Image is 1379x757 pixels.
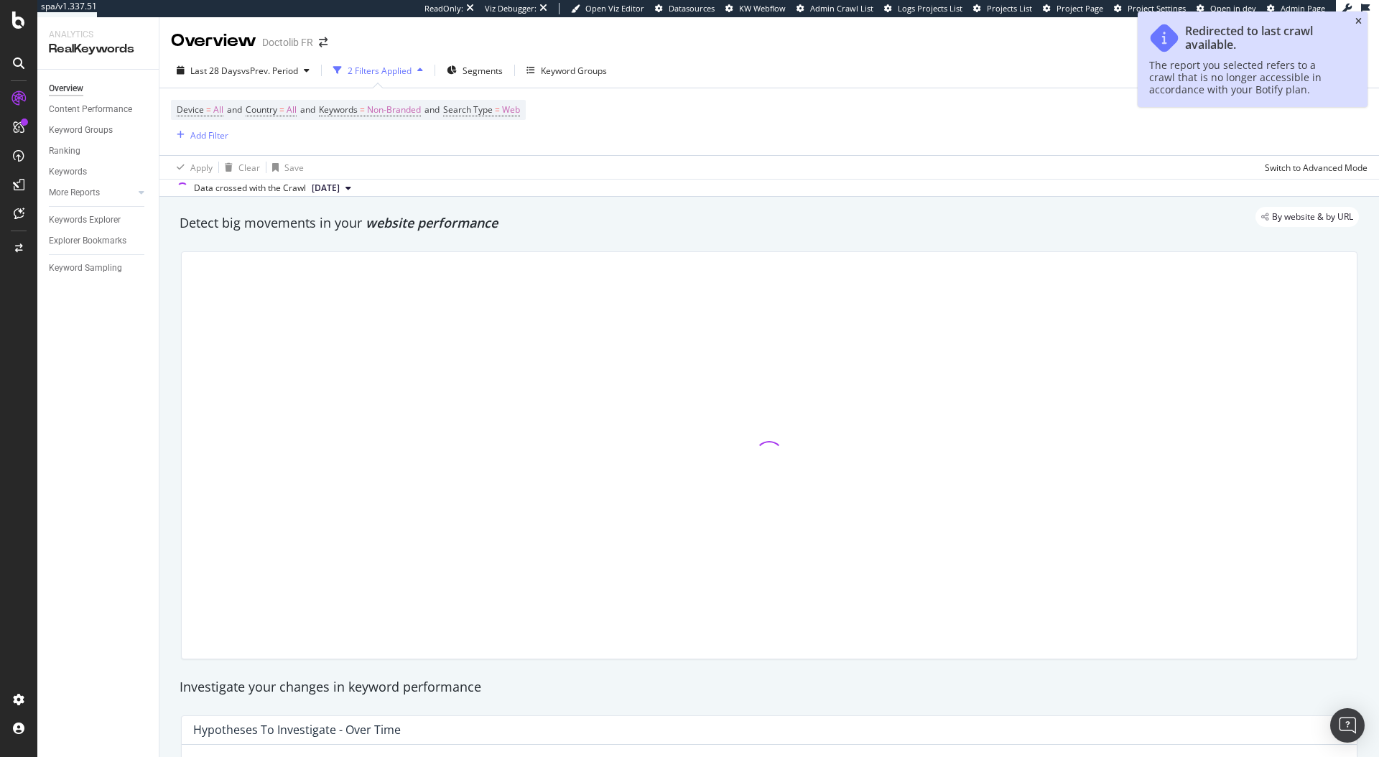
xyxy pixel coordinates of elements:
a: Keywords Explorer [49,213,149,228]
div: legacy label [1255,207,1359,227]
div: arrow-right-arrow-left [319,37,328,47]
div: Open Intercom Messenger [1330,708,1365,743]
span: = [495,103,500,116]
div: More Reports [49,185,100,200]
div: Keyword Sampling [49,261,122,276]
div: Hypotheses to Investigate - Over Time [193,723,401,737]
button: [DATE] [306,180,357,197]
a: Project Settings [1114,3,1186,14]
span: Admin Crawl List [810,3,873,14]
a: Admin Crawl List [797,3,873,14]
div: Keywords [49,164,87,180]
div: Overview [49,81,83,96]
span: Open Viz Editor [585,3,644,14]
div: Overview [171,29,256,53]
span: All [213,100,223,120]
span: and [300,103,315,116]
button: Clear [219,156,260,179]
div: Save [284,162,304,174]
button: Apply [171,156,213,179]
div: Keyword Groups [541,65,607,77]
button: Save [266,156,304,179]
div: Keyword Groups [49,123,113,138]
a: Open in dev [1197,3,1256,14]
button: Segments [441,59,509,82]
a: Open Viz Editor [571,3,644,14]
span: and [227,103,242,116]
a: Project Page [1043,3,1103,14]
button: Keyword Groups [521,59,613,82]
a: Keywords [49,164,149,180]
button: 2 Filters Applied [328,59,429,82]
a: Content Performance [49,102,149,117]
span: Device [177,103,204,116]
span: Non-Branded [367,100,421,120]
div: close toast [1355,17,1362,26]
a: Keyword Groups [49,123,149,138]
a: Keyword Sampling [49,261,149,276]
button: Switch to Advanced Mode [1259,156,1368,179]
div: Add Filter [190,129,228,141]
a: Ranking [49,144,149,159]
div: RealKeywords [49,41,147,57]
a: More Reports [49,185,134,200]
div: Investigate your changes in keyword performance [180,678,1359,697]
button: Add Filter [171,126,228,144]
div: Redirected to last crawl available. [1185,24,1342,52]
span: and [424,103,440,116]
span: Open in dev [1210,3,1256,14]
div: Data crossed with the Crawl [194,182,306,195]
span: Project Page [1057,3,1103,14]
div: 2 Filters Applied [348,65,412,77]
span: vs Prev. Period [241,65,298,77]
a: Explorer Bookmarks [49,233,149,249]
div: Viz Debugger: [485,3,537,14]
div: Analytics [49,29,147,41]
div: Switch to Advanced Mode [1265,162,1368,174]
a: Admin Page [1267,3,1325,14]
span: = [206,103,211,116]
div: Content Performance [49,102,132,117]
span: Web [502,100,520,120]
a: KW Webflow [725,3,786,14]
span: 2025 Sep. 26th [312,182,340,195]
a: Logs Projects List [884,3,962,14]
div: Keywords Explorer [49,213,121,228]
span: Segments [463,65,503,77]
span: Projects List [987,3,1032,14]
span: Last 28 Days [190,65,241,77]
div: Explorer Bookmarks [49,233,126,249]
span: = [279,103,284,116]
span: Search Type [443,103,493,116]
a: Projects List [973,3,1032,14]
div: ReadOnly: [424,3,463,14]
span: Project Settings [1128,3,1186,14]
div: Doctolib FR [262,35,313,50]
span: = [360,103,365,116]
span: Keywords [319,103,358,116]
div: Ranking [49,144,80,159]
button: Last 28 DaysvsPrev. Period [171,59,315,82]
span: KW Webflow [739,3,786,14]
span: Datasources [669,3,715,14]
span: All [287,100,297,120]
div: Clear [238,162,260,174]
div: Apply [190,162,213,174]
span: Country [246,103,277,116]
span: Logs Projects List [898,3,962,14]
div: The report you selected refers to a crawl that is no longer accessible in accordance with your Bo... [1149,59,1342,96]
a: Overview [49,81,149,96]
a: Datasources [655,3,715,14]
span: By website & by URL [1272,213,1353,221]
span: Admin Page [1281,3,1325,14]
